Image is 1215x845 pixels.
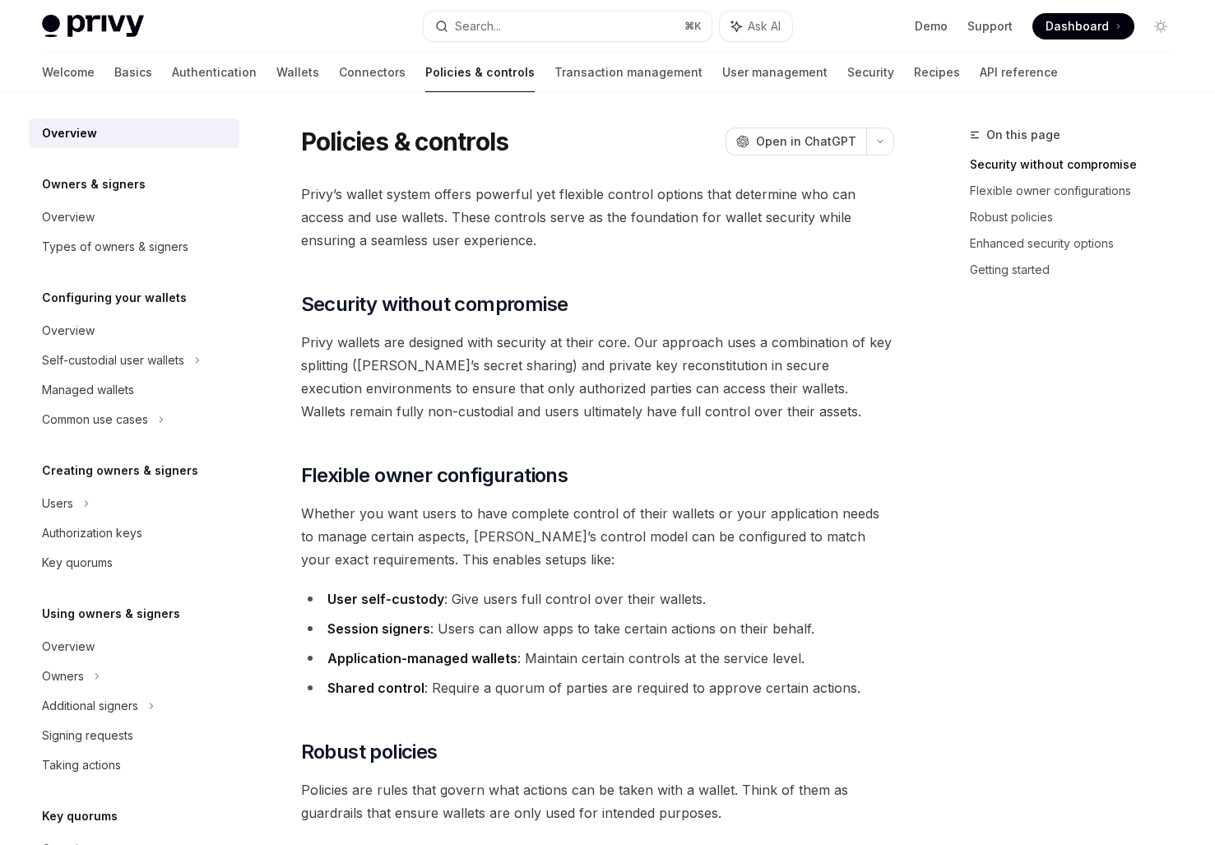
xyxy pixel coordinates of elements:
[970,257,1187,283] a: Getting started
[970,204,1187,230] a: Robust policies
[276,53,319,92] a: Wallets
[42,666,84,686] div: Owners
[42,288,187,308] h5: Configuring your wallets
[915,18,948,35] a: Demo
[301,502,894,571] span: Whether you want users to have complete control of their wallets or your application needs to man...
[301,462,568,489] span: Flexible owner configurations
[29,375,239,405] a: Managed wallets
[42,410,148,429] div: Common use cases
[29,548,239,578] a: Key quorums
[42,523,142,543] div: Authorization keys
[301,778,894,824] span: Policies are rules that govern what actions can be taken with a wallet. Think of them as guardrai...
[301,291,568,318] span: Security without compromise
[42,321,95,341] div: Overview
[114,53,152,92] a: Basics
[720,12,792,41] button: Ask AI
[301,647,894,670] li: : Maintain certain controls at the service level.
[847,53,894,92] a: Security
[339,53,406,92] a: Connectors
[301,331,894,423] span: Privy wallets are designed with security at their core. Our approach uses a combination of key sp...
[29,518,239,548] a: Authorization keys
[42,123,97,143] div: Overview
[970,151,1187,178] a: Security without compromise
[970,178,1187,204] a: Flexible owner configurations
[42,351,184,370] div: Self-custodial user wallets
[42,237,188,257] div: Types of owners & signers
[554,53,703,92] a: Transaction management
[986,125,1060,145] span: On this page
[42,553,113,573] div: Key quorums
[42,696,138,716] div: Additional signers
[425,53,535,92] a: Policies & controls
[722,53,828,92] a: User management
[42,755,121,775] div: Taking actions
[42,726,133,745] div: Signing requests
[29,202,239,232] a: Overview
[42,604,180,624] h5: Using owners & signers
[756,133,856,150] span: Open in ChatGPT
[327,620,430,637] strong: Session signers
[29,750,239,780] a: Taking actions
[980,53,1058,92] a: API reference
[301,587,894,611] li: : Give users full control over their wallets.
[914,53,960,92] a: Recipes
[424,12,712,41] button: Search...⌘K
[1032,13,1134,39] a: Dashboard
[29,316,239,346] a: Overview
[1148,13,1174,39] button: Toggle dark mode
[301,676,894,699] li: : Require a quorum of parties are required to approve certain actions.
[29,232,239,262] a: Types of owners & signers
[455,16,501,36] div: Search...
[42,15,144,38] img: light logo
[327,591,444,607] strong: User self-custody
[42,53,95,92] a: Welcome
[42,806,118,826] h5: Key quorums
[726,128,866,156] button: Open in ChatGPT
[29,721,239,750] a: Signing requests
[967,18,1013,35] a: Support
[42,494,73,513] div: Users
[301,617,894,640] li: : Users can allow apps to take certain actions on their behalf.
[970,230,1187,257] a: Enhanced security options
[748,18,781,35] span: Ask AI
[301,127,509,156] h1: Policies & controls
[42,461,198,481] h5: Creating owners & signers
[1046,18,1109,35] span: Dashboard
[172,53,257,92] a: Authentication
[42,207,95,227] div: Overview
[42,174,146,194] h5: Owners & signers
[42,637,95,657] div: Overview
[301,183,894,252] span: Privy’s wallet system offers powerful yet flexible control options that determine who can access ...
[42,380,134,400] div: Managed wallets
[327,650,517,666] strong: Application-managed wallets
[301,739,438,765] span: Robust policies
[29,632,239,662] a: Overview
[29,118,239,148] a: Overview
[327,680,424,696] strong: Shared control
[684,20,702,33] span: ⌘ K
